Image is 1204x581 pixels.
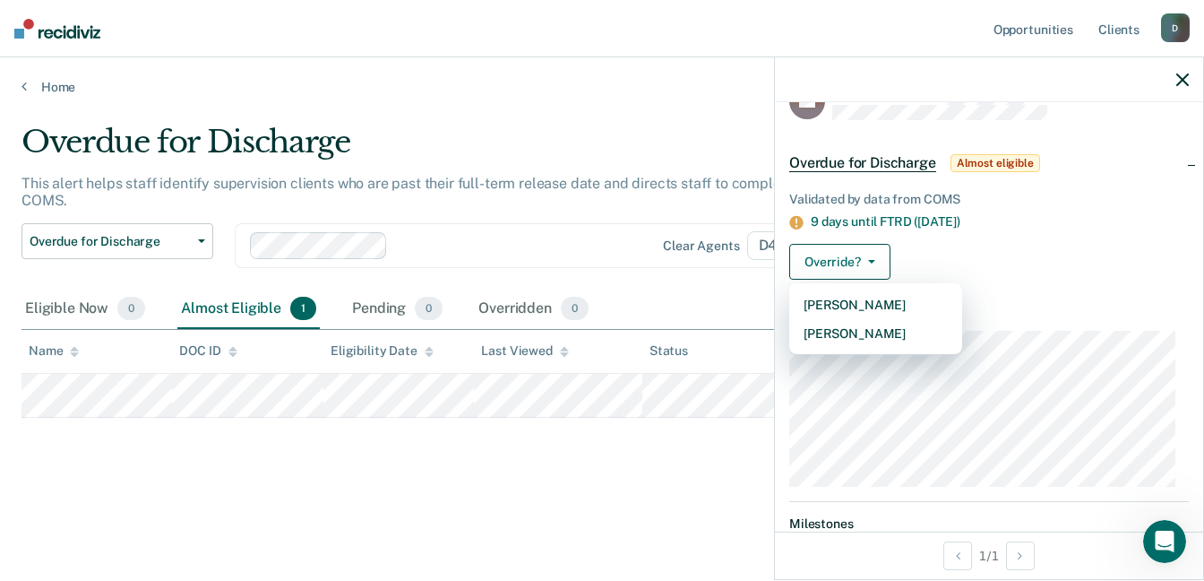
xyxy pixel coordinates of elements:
span: Almost eligible [950,154,1040,172]
div: DOC ID [179,343,236,359]
button: [PERSON_NAME] [789,319,962,348]
dt: Milestones [789,516,1189,532]
button: Override? [789,244,890,280]
div: Last Viewed [481,343,568,359]
p: This alert helps staff identify supervision clients who are past their full-term release date and... [21,175,902,209]
iframe: Intercom live chat [1143,520,1186,563]
img: Recidiviz [14,19,100,39]
div: Almost Eligible [177,290,320,329]
div: Validated by data from COMS [789,192,1189,207]
a: Home [21,79,1182,95]
span: 0 [117,297,145,320]
div: 9 days until FTRD ([DATE]) [811,214,1189,230]
button: [PERSON_NAME] [789,290,962,319]
div: Eligibility Date [331,343,434,359]
button: Previous Opportunity [943,542,972,570]
button: Next Opportunity [1006,542,1035,570]
span: 0 [415,297,443,320]
div: Pending [348,290,446,329]
div: Status [649,343,688,359]
div: D [1161,13,1190,42]
div: Overridden [475,290,592,329]
div: Clear agents [663,238,739,254]
span: D4B [747,231,813,260]
div: Name [29,343,79,359]
div: 1 / 1 [775,532,1203,579]
dt: Supervision [789,308,1189,324]
span: Overdue for Discharge [30,234,191,249]
span: 1 [290,297,316,320]
span: 0 [561,297,589,320]
span: Overdue for Discharge [789,154,936,172]
div: Eligible Now [21,290,149,329]
div: Overdue for Discharge [21,124,924,175]
div: Overdue for DischargeAlmost eligible [775,134,1203,192]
